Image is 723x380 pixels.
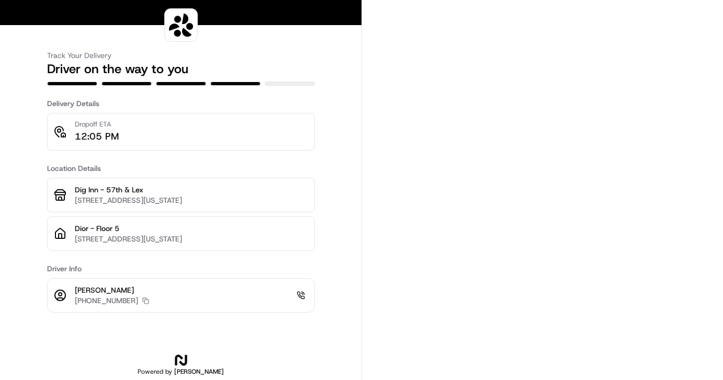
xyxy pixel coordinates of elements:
p: Dropoff ETA [75,120,119,129]
span: [PERSON_NAME] [174,367,224,376]
h3: Location Details [47,163,315,174]
h3: Delivery Details [47,98,315,109]
p: [PERSON_NAME] [75,285,149,295]
p: [STREET_ADDRESS][US_STATE] [75,195,308,205]
p: 12:05 PM [75,129,119,144]
img: logo-public_tracking_screen-Sharebite-1703187580717.png [167,11,195,39]
p: [PHONE_NUMBER] [75,295,138,306]
h2: Driver on the way to you [47,61,315,77]
h2: Powered by [138,367,224,376]
p: Dig Inn - 57th & Lex [75,185,308,195]
h3: Driver Info [47,263,315,274]
p: Dior - Floor 5 [75,223,308,234]
p: [STREET_ADDRESS][US_STATE] [75,234,308,244]
h3: Track Your Delivery [47,50,315,61]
